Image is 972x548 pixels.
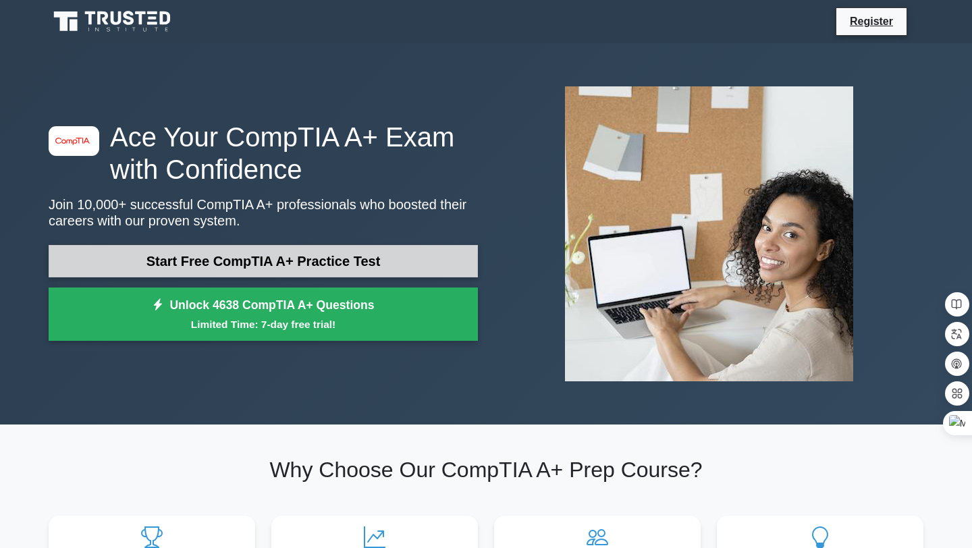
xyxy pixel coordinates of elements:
small: Limited Time: 7-day free trial! [65,317,461,332]
h1: Ace Your CompTIA A+ Exam with Confidence [49,121,478,186]
a: Register [842,13,901,30]
a: Unlock 4638 CompTIA A+ QuestionsLimited Time: 7-day free trial! [49,287,478,341]
h2: Why Choose Our CompTIA A+ Prep Course? [49,457,923,483]
p: Join 10,000+ successful CompTIA A+ professionals who boosted their careers with our proven system. [49,196,478,229]
a: Start Free CompTIA A+ Practice Test [49,245,478,277]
